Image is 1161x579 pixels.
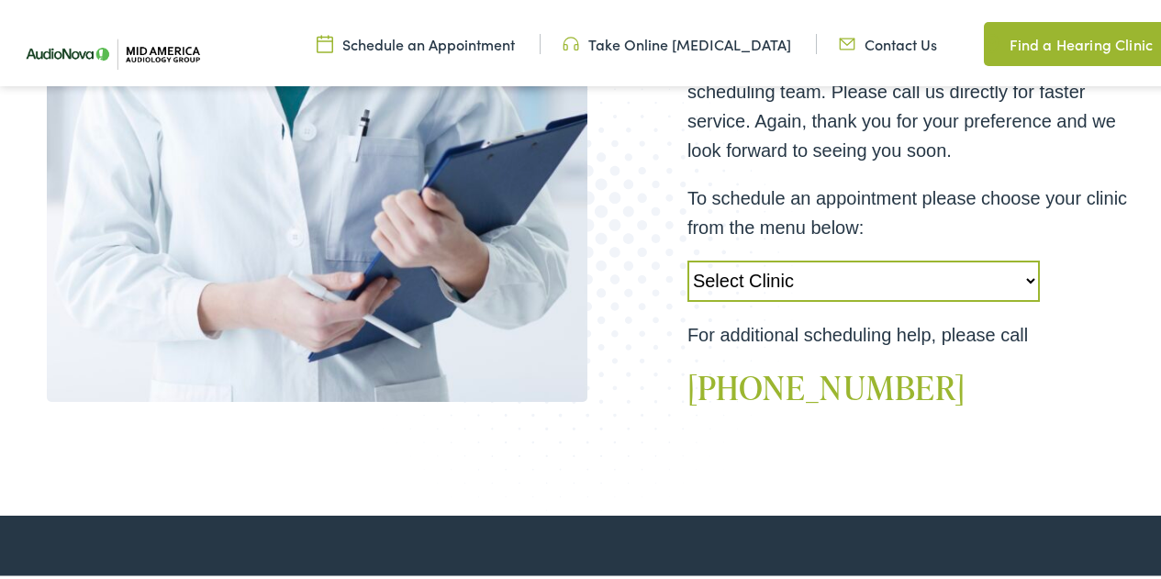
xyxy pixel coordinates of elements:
p: For additional scheduling help, please call [687,317,1128,346]
img: utility icon [839,30,855,50]
img: utility icon [317,30,333,50]
a: [PHONE_NUMBER] [687,361,966,406]
a: Take Online [MEDICAL_DATA] [563,30,791,50]
p: To schedule an appointment please choose your clinic from the menu below: [687,180,1128,239]
a: Contact Us [839,30,937,50]
a: Schedule an Appointment [317,30,515,50]
img: utility icon [563,30,579,50]
img: utility icon [984,29,1000,51]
